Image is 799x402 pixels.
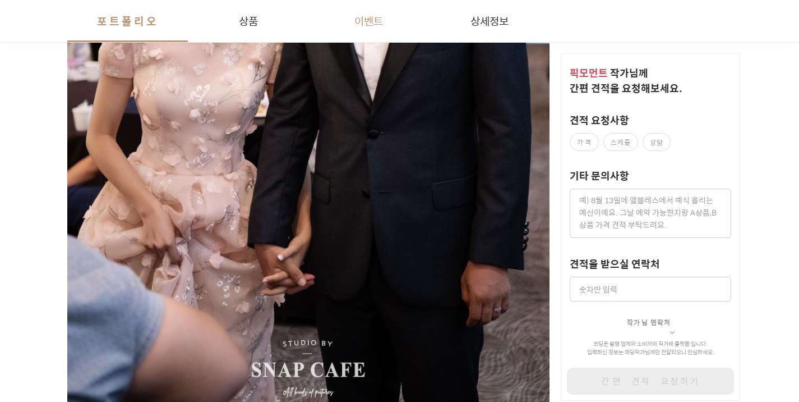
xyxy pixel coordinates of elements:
a: 홈 [3,322,74,350]
span: 대화 [103,340,116,349]
label: 기타 문의사항 [570,168,629,183]
label: 가격 [570,133,599,151]
label: 상담 [643,133,671,151]
input: 숫자만 입력 [570,277,731,301]
p: 프딩은 촬영 업체와 소비자의 직거래 플랫폼 입니다. 입력하신 정보는 해당 작가 님께만 전달되오니 안심하세요. [570,340,731,357]
span: 픽모먼트 [570,65,608,80]
label: 견적을 받으실 연락처 [570,256,660,271]
a: 설정 [145,322,215,350]
button: 간편 견적 요청하기 [567,368,734,395]
a: 대화 [74,322,145,350]
span: 설정 [173,339,187,348]
button: 작가님 연락처 [627,301,675,336]
label: 스케줄 [603,133,638,151]
span: 홈 [35,339,42,348]
label: 견적 요청사항 [570,112,629,127]
span: 작가 님께 간편 견적을 요청해보세요. [570,65,682,95]
span: 작가님 연락처 [627,317,671,327]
